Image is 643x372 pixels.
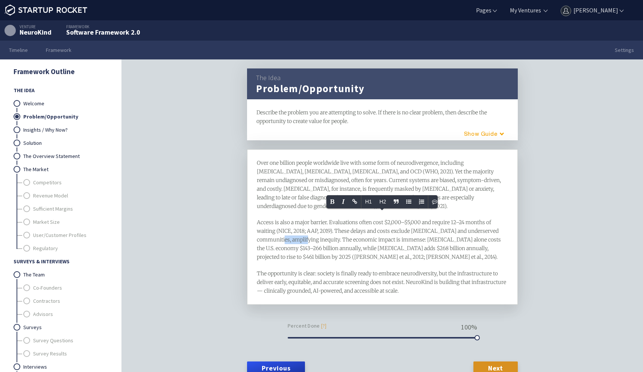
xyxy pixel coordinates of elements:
[449,128,513,140] button: Guide
[288,322,326,330] small: Percent Done
[33,229,108,242] a: User/Customer Profiles
[23,150,108,163] a: The Overview Statement
[256,73,281,82] a: The Idea
[23,97,108,110] a: Welcome
[5,25,52,36] a: Venture NeuroKind
[326,195,338,208] span: Bold
[33,334,108,347] a: Survey Questions
[257,270,507,294] span: The opportunity is clear: society is finally ready to embrace neurodiversity, but the infrastruct...
[338,195,349,208] span: Italic
[361,195,376,208] span: Heading 1
[14,67,75,77] a: Framework Outline
[14,84,108,97] span: The Idea
[33,176,108,189] a: Competitors
[349,195,361,208] span: Add a link
[475,6,498,14] a: Pages
[33,308,108,321] a: Advisors
[33,216,108,229] a: Market Size
[508,6,541,14] a: My Ventures
[461,324,477,331] div: 100 %
[23,110,108,123] a: Problem/Opportunity
[33,347,108,360] a: Survey Results
[33,242,108,255] a: Regulatory
[257,159,502,210] span: Over one billion people worldwide live with some form of neurodivergence, including [MEDICAL_DATA...
[256,109,488,125] span: Describe the problem you are attempting to solve. If there is no clear problem, then describe the...
[402,195,415,208] span: Unordered List
[20,29,52,36] div: NeuroKind
[33,281,108,295] a: Co-Founders
[66,25,140,29] div: Framework
[23,268,108,281] a: The Team
[66,29,140,36] div: Software Framework 2.0
[33,202,108,216] a: Sufficient Margins
[257,219,502,260] span: Access is also a major barrier. Evaluations often cost $2,000–$5,000 and require 12–24 months of ...
[415,195,428,208] span: Ordered List
[33,295,108,308] a: Contractors
[606,41,643,59] a: Settings
[428,195,441,208] span: Make a note
[376,195,390,208] span: Heading 2
[33,189,108,202] a: Revenue Model
[559,6,625,14] a: [PERSON_NAME]
[390,195,402,208] span: Blockquote
[256,82,365,94] h1: Problem/Opportunity
[23,137,108,150] a: Solution
[5,25,52,29] div: Venture
[23,163,108,176] a: The Market
[23,123,108,137] a: Insights / Why Now?
[23,321,108,334] a: Surveys
[321,322,327,329] a: [?]
[37,41,80,59] a: Framework
[14,255,108,268] span: Surveys & Interviews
